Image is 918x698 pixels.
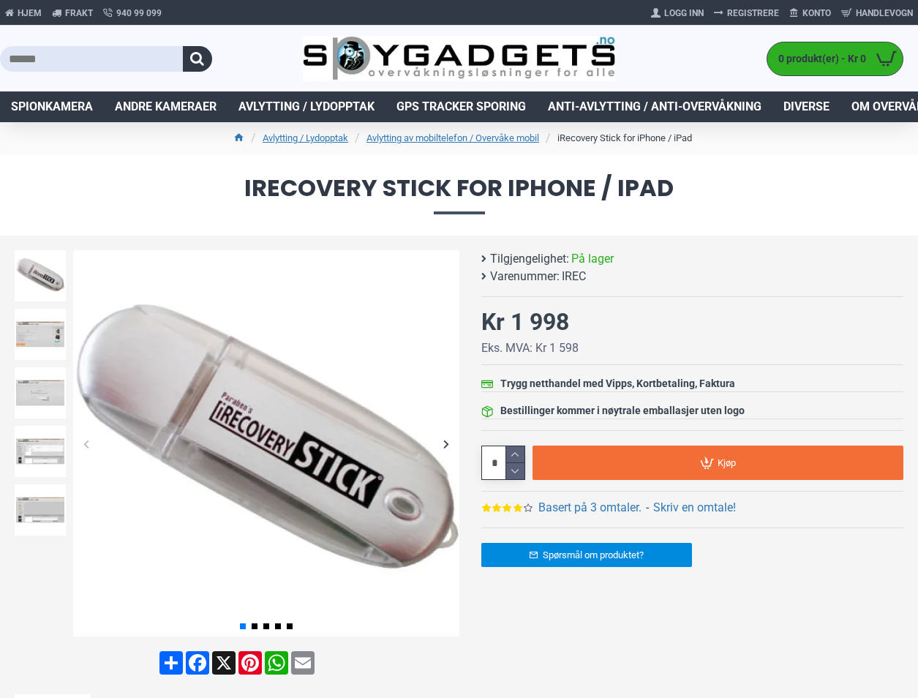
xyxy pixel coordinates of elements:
[227,91,385,122] a: Avlytting / Lydopptak
[718,458,736,468] span: Kjøp
[287,623,293,629] span: Go to slide 5
[263,623,269,629] span: Go to slide 3
[548,98,761,116] span: Anti-avlytting / Anti-overvåkning
[709,1,784,25] a: Registrere
[115,98,217,116] span: Andre kameraer
[500,376,735,391] div: Trygg netthandel med Vipps, Kortbetaling, Faktura
[653,499,736,517] a: Skriv en omtale!
[767,42,903,75] a: 0 produkt(er) - Kr 0
[783,98,829,116] span: Diverse
[65,7,93,20] span: Frakt
[836,1,918,25] a: Handlevogn
[15,176,903,214] span: iRecovery Stick for iPhone / iPad
[490,268,560,285] b: Varenummer:
[500,403,745,419] div: Bestillinger kommer i nøytrale emballasjer uten logo
[562,268,586,285] span: IREC
[104,91,227,122] a: Andre kameraer
[73,431,99,457] div: Previous slide
[15,484,66,536] img: iRecovery Stick for iPhone / iPad - SpyGadgets.no
[538,499,642,517] a: Basert på 3 omtaler.
[240,623,246,629] span: Go to slide 1
[290,651,316,675] a: Email
[434,431,459,457] div: Next slide
[275,623,281,629] span: Go to slide 4
[252,623,257,629] span: Go to slide 2
[158,651,184,675] a: Share
[772,91,840,122] a: Diverse
[263,131,348,146] a: Avlytting / Lydopptak
[856,7,913,20] span: Handlevogn
[396,98,526,116] span: GPS Tracker Sporing
[646,1,709,25] a: Logg Inn
[490,250,569,268] b: Tilgjengelighet:
[211,651,237,675] a: X
[238,98,375,116] span: Avlytting / Lydopptak
[481,304,569,339] div: Kr 1 998
[237,651,263,675] a: Pinterest
[18,7,42,20] span: Hjem
[116,7,162,20] span: 940 99 099
[767,51,870,67] span: 0 produkt(er) - Kr 0
[646,500,649,514] b: -
[481,543,693,567] a: Spørsmål om produktet?
[727,7,779,20] span: Registrere
[15,250,66,301] img: iRecovery Stick for iPhone / iPad - SpyGadgets.no
[385,91,537,122] a: GPS Tracker Sporing
[303,36,615,80] img: SpyGadgets.no
[184,651,211,675] a: Facebook
[73,250,459,637] img: iRecovery Stick for iPhone / iPad - SpyGadgets.no
[15,309,66,360] img: iRecovery Stick for iPhone / iPad - SpyGadgets.no
[11,98,93,116] span: Spionkamera
[366,131,539,146] a: Avlytting av mobiltelefon / Overvåke mobil
[537,91,772,122] a: Anti-avlytting / Anti-overvåkning
[15,426,66,477] img: iRecovery Stick for iPhone / iPad - SpyGadgets.no
[664,7,704,20] span: Logg Inn
[15,367,66,419] img: iRecovery Stick for iPhone / iPad - SpyGadgets.no
[802,7,831,20] span: Konto
[784,1,836,25] a: Konto
[263,651,290,675] a: WhatsApp
[571,250,614,268] span: På lager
